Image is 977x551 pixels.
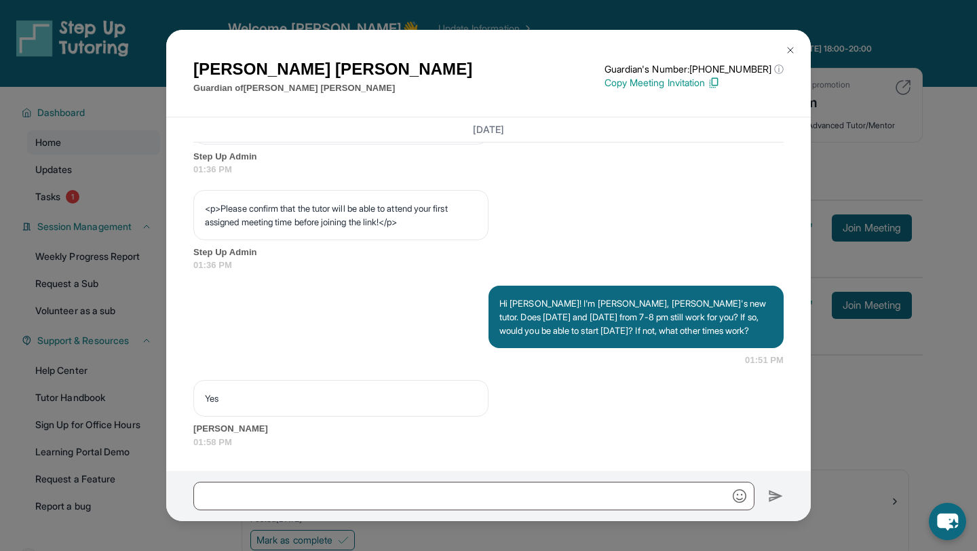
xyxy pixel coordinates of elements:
[745,354,784,367] span: 01:51 PM
[193,81,472,95] p: Guardian of [PERSON_NAME] [PERSON_NAME]
[193,259,784,272] span: 01:36 PM
[733,489,746,503] img: Emoji
[193,246,784,259] span: Step Up Admin
[768,488,784,504] img: Send icon
[193,123,784,136] h3: [DATE]
[499,297,773,337] p: Hi [PERSON_NAME]! I'm [PERSON_NAME], [PERSON_NAME]'s new tutor. Does [DATE] and [DATE] from 7-8 p...
[785,45,796,56] img: Close Icon
[193,150,784,164] span: Step Up Admin
[708,77,720,89] img: Copy Icon
[774,62,784,76] span: ⓘ
[929,503,966,540] button: chat-button
[205,202,477,229] p: <p>Please confirm that the tutor will be able to attend your first assigned meeting time before j...
[193,57,472,81] h1: [PERSON_NAME] [PERSON_NAME]
[605,62,784,76] p: Guardian's Number: [PHONE_NUMBER]
[193,163,784,176] span: 01:36 PM
[605,76,784,90] p: Copy Meeting Invitation
[193,436,784,449] span: 01:58 PM
[193,422,784,436] span: [PERSON_NAME]
[205,392,477,405] p: Yes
